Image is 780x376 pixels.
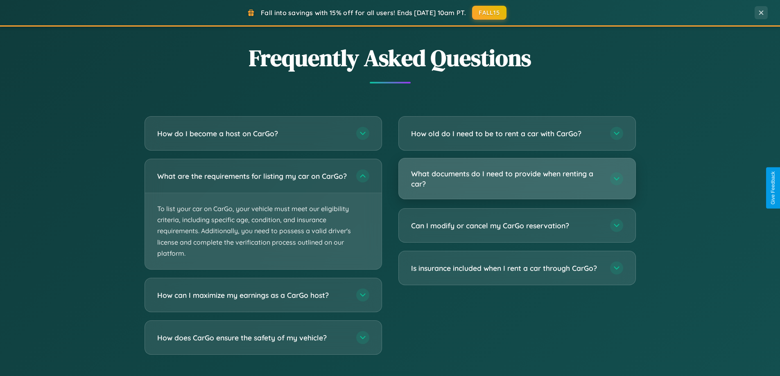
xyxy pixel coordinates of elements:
[157,333,348,343] h3: How does CarGo ensure the safety of my vehicle?
[411,221,602,231] h3: Can I modify or cancel my CarGo reservation?
[411,128,602,139] h3: How old do I need to be to rent a car with CarGo?
[472,6,506,20] button: FALL15
[157,290,348,300] h3: How can I maximize my earnings as a CarGo host?
[157,128,348,139] h3: How do I become a host on CarGo?
[157,171,348,181] h3: What are the requirements for listing my car on CarGo?
[145,193,382,269] p: To list your car on CarGo, your vehicle must meet our eligibility criteria, including specific ag...
[261,9,466,17] span: Fall into savings with 15% off for all users! Ends [DATE] 10am PT.
[411,263,602,273] h3: Is insurance included when I rent a car through CarGo?
[411,169,602,189] h3: What documents do I need to provide when renting a car?
[770,171,776,205] div: Give Feedback
[145,42,636,74] h2: Frequently Asked Questions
